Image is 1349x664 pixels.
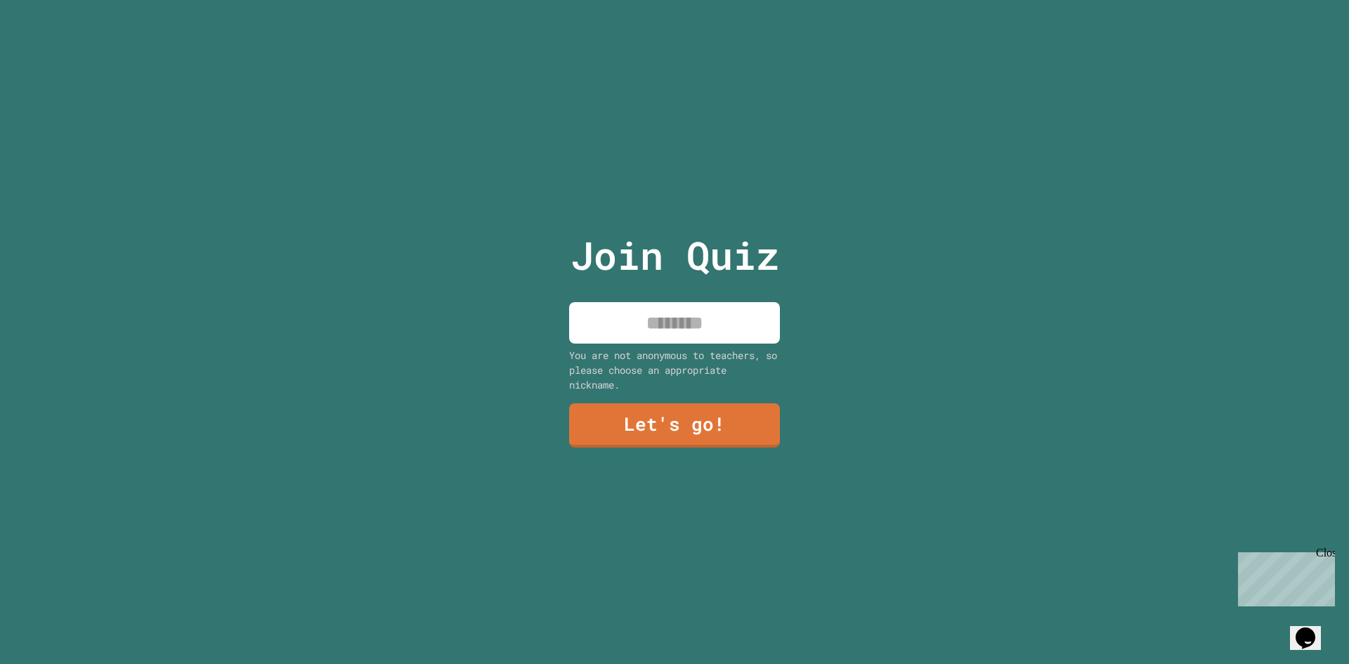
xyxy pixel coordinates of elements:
[6,6,97,89] div: Chat with us now!Close
[1290,608,1335,650] iframe: chat widget
[1232,547,1335,606] iframe: chat widget
[571,226,779,285] p: Join Quiz
[569,403,780,448] a: Let's go!
[569,348,780,392] div: You are not anonymous to teachers, so please choose an appropriate nickname.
